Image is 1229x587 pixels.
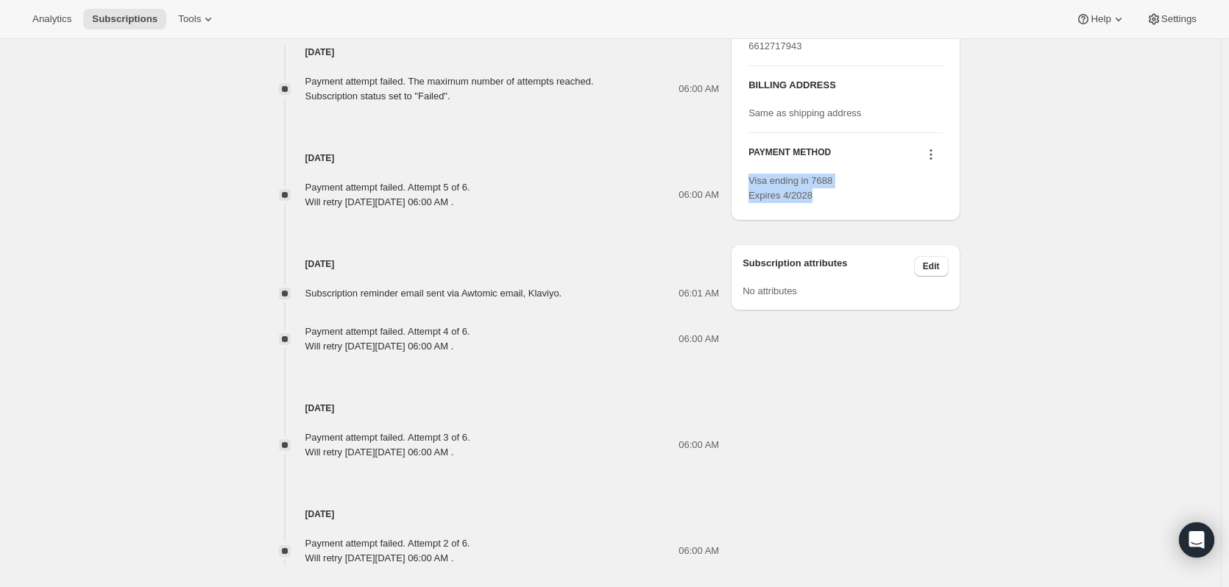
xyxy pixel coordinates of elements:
span: Visa ending in 7688 Expires 4/2028 [748,175,832,201]
div: Payment attempt failed. The maximum number of attempts reached. Subscription status set to "Failed". [305,74,594,104]
div: Payment attempt failed. Attempt 2 of 6. Will retry [DATE][DATE] 06:00 AM . [305,536,470,566]
h3: Subscription attributes [743,256,914,277]
span: 06:00 AM [679,332,719,346]
h3: BILLING ADDRESS [748,78,942,93]
button: Tools [169,9,224,29]
h3: PAYMENT METHOD [748,146,831,166]
h4: [DATE] [261,151,720,166]
span: 06:00 AM [679,544,719,558]
button: Analytics [24,9,80,29]
div: Open Intercom Messenger [1179,522,1214,558]
h4: [DATE] [261,257,720,271]
span: Help [1091,13,1111,25]
span: No attributes [743,285,797,296]
span: Settings [1161,13,1197,25]
h4: [DATE] [261,45,720,60]
span: 06:00 AM [679,82,719,96]
span: 06:01 AM [679,286,719,301]
button: Subscriptions [83,9,166,29]
button: Edit [914,256,949,277]
h4: [DATE] [261,507,720,522]
span: Analytics [32,13,71,25]
div: Payment attempt failed. Attempt 3 of 6. Will retry [DATE][DATE] 06:00 AM . [305,430,470,460]
span: 06:00 AM [679,438,719,452]
button: Help [1067,9,1134,29]
div: Payment attempt failed. Attempt 5 of 6. Will retry [DATE][DATE] 06:00 AM . [305,180,470,210]
span: Subscriptions [92,13,157,25]
div: Payment attempt failed. Attempt 4 of 6. Will retry [DATE][DATE] 06:00 AM . [305,324,470,354]
span: 06:00 AM [679,188,719,202]
span: Tools [178,13,201,25]
span: Edit [923,260,940,272]
span: Subscription reminder email sent via Awtomic email, Klaviyo. [305,288,562,299]
h4: [DATE] [261,401,720,416]
span: Same as shipping address [748,107,861,118]
button: Settings [1138,9,1205,29]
